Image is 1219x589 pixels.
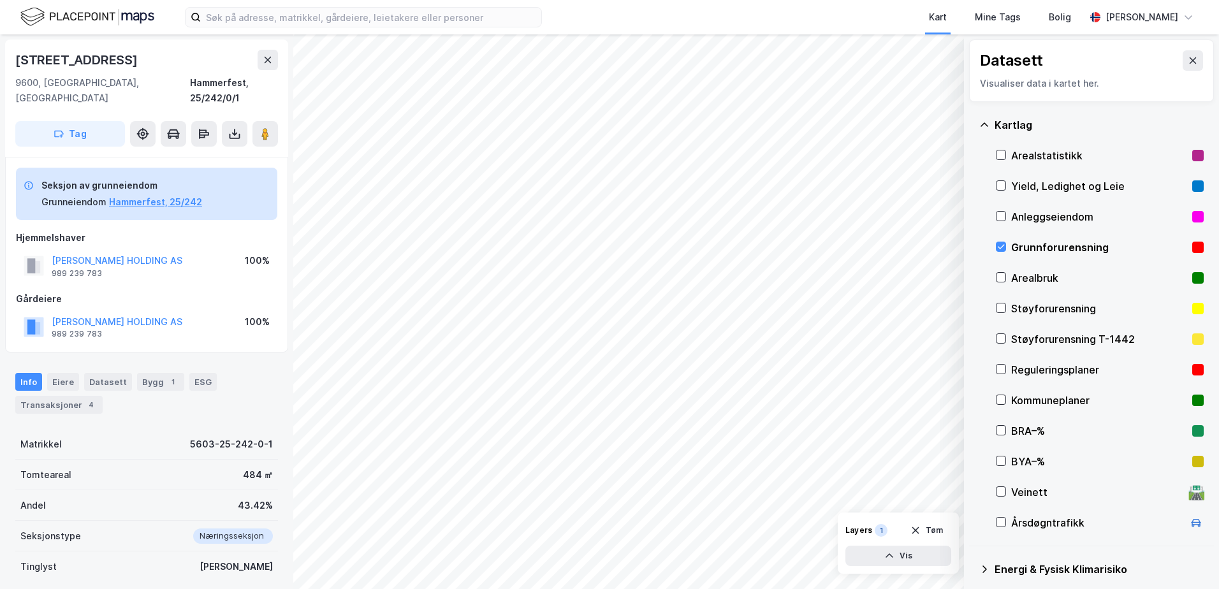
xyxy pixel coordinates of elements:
[1106,10,1178,25] div: [PERSON_NAME]
[1049,10,1071,25] div: Bolig
[929,10,947,25] div: Kart
[20,6,154,28] img: logo.f888ab2527a4732fd821a326f86c7f29.svg
[200,559,273,574] div: [PERSON_NAME]
[243,467,273,483] div: 484 ㎡
[20,559,57,574] div: Tinglyst
[1155,528,1219,589] iframe: Chat Widget
[245,314,270,330] div: 100%
[1011,454,1187,469] div: BYA–%
[975,10,1021,25] div: Mine Tags
[41,194,106,210] div: Grunneiendom
[845,546,951,566] button: Vis
[1011,515,1183,530] div: Årsdøgntrafikk
[845,525,872,535] div: Layers
[15,75,190,106] div: 9600, [GEOGRAPHIC_DATA], [GEOGRAPHIC_DATA]
[1011,362,1187,377] div: Reguleringsplaner
[1011,484,1183,500] div: Veinett
[1011,178,1187,194] div: Yield, Ledighet og Leie
[875,524,887,537] div: 1
[1011,148,1187,163] div: Arealstatistikk
[1011,270,1187,286] div: Arealbruk
[20,498,46,513] div: Andel
[16,230,277,245] div: Hjemmelshaver
[20,528,81,544] div: Seksjonstype
[980,50,1043,71] div: Datasett
[1011,209,1187,224] div: Anleggseiendom
[20,437,62,452] div: Matrikkel
[15,396,103,414] div: Transaksjoner
[1011,331,1187,347] div: Støyforurensning T-1442
[20,467,71,483] div: Tomteareal
[1011,301,1187,316] div: Støyforurensning
[52,268,102,279] div: 989 239 783
[166,375,179,388] div: 1
[15,121,125,147] button: Tag
[190,75,278,106] div: Hammerfest, 25/242/0/1
[238,498,273,513] div: 43.42%
[15,373,42,391] div: Info
[47,373,79,391] div: Eiere
[1011,393,1187,408] div: Kommuneplaner
[201,8,541,27] input: Søk på adresse, matrikkel, gårdeiere, leietakere eller personer
[1188,484,1205,500] div: 🛣️
[137,373,184,391] div: Bygg
[995,562,1204,577] div: Energi & Fysisk Klimarisiko
[15,50,140,70] div: [STREET_ADDRESS]
[189,373,217,391] div: ESG
[1011,423,1187,439] div: BRA–%
[245,253,270,268] div: 100%
[1011,240,1187,255] div: Grunnforurensning
[41,178,202,193] div: Seksjon av grunneiendom
[85,398,98,411] div: 4
[84,373,132,391] div: Datasett
[16,291,277,307] div: Gårdeiere
[902,520,951,541] button: Tøm
[995,117,1204,133] div: Kartlag
[109,194,202,210] button: Hammerfest, 25/242
[52,329,102,339] div: 989 239 783
[190,437,273,452] div: 5603-25-242-0-1
[980,76,1203,91] div: Visualiser data i kartet her.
